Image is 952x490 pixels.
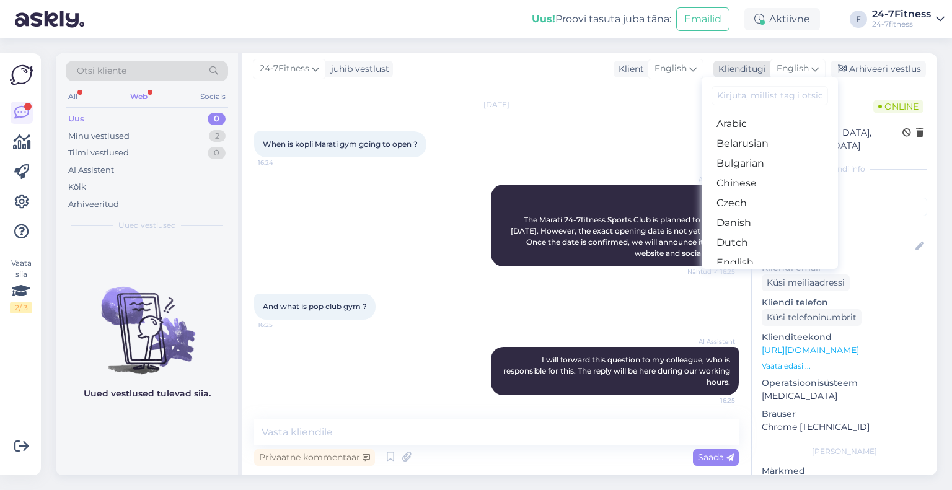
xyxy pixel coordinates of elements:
div: 0 [208,113,226,125]
a: Danish [702,213,838,233]
a: Belarusian [702,134,838,154]
a: [URL][DOMAIN_NAME] [762,344,859,356]
div: F [850,11,867,28]
div: Minu vestlused [68,130,130,142]
input: Lisa tag [762,198,927,216]
p: [MEDICAL_DATA] [762,390,927,403]
p: Kliendi tag'id [762,182,927,195]
a: English [702,253,838,273]
span: And what is pop club gym ? [263,302,367,311]
div: Aktiivne [744,8,820,30]
img: Askly Logo [10,63,33,87]
img: No chats [56,265,238,376]
p: Vaata edasi ... [762,361,927,372]
div: All [66,89,80,105]
div: Proovi tasuta juba täna: [532,12,671,27]
div: [PERSON_NAME] [762,446,927,457]
div: Web [128,89,150,105]
div: juhib vestlust [326,63,389,76]
div: Uus [68,113,84,125]
button: Emailid [676,7,729,31]
div: Küsi telefoninumbrit [762,309,862,326]
span: 16:24 [258,158,304,167]
a: Bulgarian [702,154,838,173]
span: English [777,62,809,76]
span: Uued vestlused [118,220,176,231]
div: Arhiveeritud [68,198,119,211]
span: Otsi kliente [77,64,126,77]
p: Uued vestlused tulevad siia. [84,387,211,400]
span: AI Assistent [689,337,735,346]
p: Kliendi email [762,261,927,274]
a: 24-7Fitness24-7fitness [872,9,945,29]
span: 24-7Fitness [260,62,309,76]
input: Lisa nimi [762,240,913,253]
div: 24-7fitness [872,19,931,29]
a: Dutch [702,233,838,253]
p: Operatsioonisüsteem [762,377,927,390]
div: Klienditugi [713,63,766,76]
div: [DATE] [254,99,739,110]
div: 2 [209,130,226,142]
span: Nähtud ✓ 16:25 [687,267,735,276]
div: 24-7Fitness [872,9,931,19]
div: Vaata siia [10,258,32,313]
div: 2 / 3 [10,302,32,313]
div: Küsi meiliaadressi [762,274,850,291]
span: 16:25 [689,396,735,405]
span: Saada [698,452,734,463]
div: Kliendi info [762,164,927,175]
div: Privaatne kommentaar [254,449,375,466]
p: Brauser [762,408,927,421]
span: English [654,62,687,76]
div: 0 [208,147,226,159]
span: I will forward this question to my colleague, who is responsible for this. The reply will be here... [503,355,732,387]
p: Klienditeekond [762,331,927,344]
span: When is kopli Marati gym going to open ? [263,139,418,149]
p: Kliendi nimi [762,221,927,234]
div: Kõik [68,181,86,193]
div: AI Assistent [68,164,114,177]
b: Uus! [532,13,555,25]
p: Chrome [TECHNICAL_ID] [762,421,927,434]
a: Chinese [702,173,838,193]
p: Kliendi telefon [762,296,927,309]
a: Arabic [702,114,838,134]
p: Märkmed [762,465,927,478]
span: AI Assistent [689,175,735,184]
a: Czech [702,193,838,213]
div: Klient [614,63,644,76]
div: Arhiveeri vestlus [831,61,926,77]
div: Socials [198,89,228,105]
span: Online [873,100,923,113]
input: Kirjuta, millist tag'i otsid [712,86,828,105]
span: 16:25 [258,320,304,330]
div: Tiimi vestlused [68,147,129,159]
